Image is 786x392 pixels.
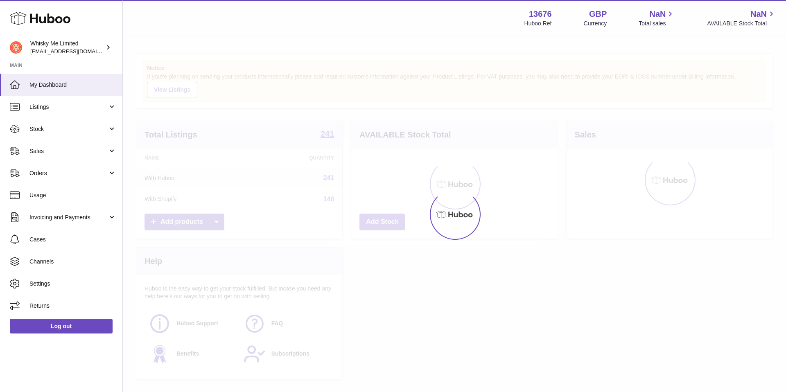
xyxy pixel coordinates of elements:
span: Stock [29,125,108,133]
span: AVAILABLE Stock Total [707,20,776,27]
span: Cases [29,236,116,243]
div: Currency [584,20,607,27]
span: My Dashboard [29,81,116,89]
div: Huboo Ref [524,20,552,27]
a: NaN Total sales [639,9,675,27]
span: NaN [649,9,666,20]
span: Total sales [639,20,675,27]
span: Sales [29,147,108,155]
span: Usage [29,191,116,199]
span: Orders [29,169,108,177]
strong: GBP [589,9,607,20]
span: Invoicing and Payments [29,214,108,221]
span: Settings [29,280,116,288]
div: Whisky Me Limited [30,40,104,55]
span: [EMAIL_ADDRESS][DOMAIN_NAME] [30,48,120,54]
a: NaN AVAILABLE Stock Total [707,9,776,27]
span: Listings [29,103,108,111]
strong: 13676 [529,9,552,20]
span: Returns [29,302,116,310]
span: NaN [750,9,767,20]
span: Channels [29,258,116,266]
img: orders@whiskyshop.com [10,41,22,54]
a: Log out [10,319,113,333]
